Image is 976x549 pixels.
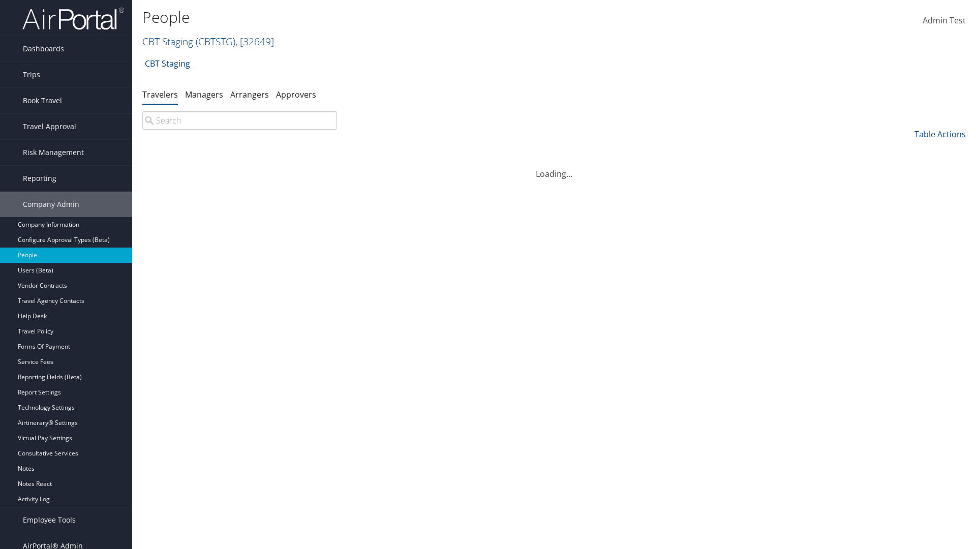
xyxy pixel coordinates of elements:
span: Company Admin [23,192,79,217]
a: CBT Staging [145,53,190,74]
img: airportal-logo.png [22,7,124,30]
a: Approvers [276,89,316,100]
a: CBT Staging [142,35,274,48]
span: Book Travel [23,88,62,113]
span: , [ 32649 ] [235,35,274,48]
h1: People [142,7,691,28]
a: Managers [185,89,223,100]
input: Search [142,111,337,130]
span: Risk Management [23,140,84,165]
span: Admin Test [923,15,966,26]
span: Reporting [23,166,56,191]
span: ( CBTSTG ) [196,35,235,48]
a: Travelers [142,89,178,100]
a: Admin Test [923,5,966,37]
a: Table Actions [914,129,966,140]
div: Loading... [142,156,966,180]
span: Employee Tools [23,507,76,533]
span: Dashboards [23,36,64,62]
span: Travel Approval [23,114,76,139]
span: Trips [23,62,40,87]
a: Arrangers [230,89,269,100]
